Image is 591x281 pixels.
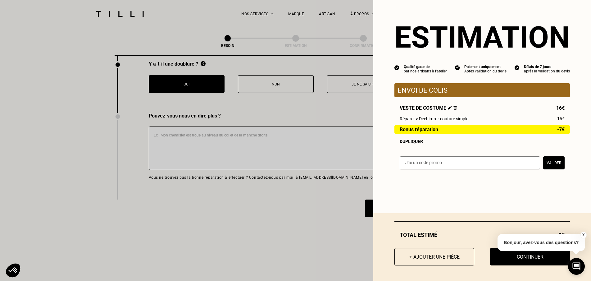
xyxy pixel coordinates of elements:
[398,86,567,94] p: Envoi de colis
[580,232,586,238] button: X
[394,232,570,238] div: Total estimé
[400,116,468,121] span: Réparer > Déchirure : couture simple
[464,69,507,73] div: Après validation du devis
[394,65,399,70] img: icon list info
[464,65,507,69] div: Paiement uniquement
[453,106,457,110] img: Supprimer
[498,234,585,251] p: Bonjour, avez-vous des questions?
[404,65,447,69] div: Qualité garantie
[524,69,570,73] div: après la validation du devis
[543,156,565,169] button: Valider
[490,248,570,265] button: Continuer
[524,65,570,69] div: Délais de 7 jours
[455,65,460,70] img: icon list info
[400,105,457,111] span: Veste de costume
[394,248,474,265] button: + Ajouter une pièce
[556,105,565,111] span: 16€
[400,156,540,169] input: J‘ai un code promo
[404,69,447,73] div: par nos artisans à l'atelier
[557,116,565,121] span: 16€
[400,139,565,144] div: Dupliquer
[400,127,438,132] span: Bonus réparation
[515,65,520,70] img: icon list info
[448,106,452,110] img: Éditer
[394,20,570,55] section: Estimation
[557,127,565,132] span: -7€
